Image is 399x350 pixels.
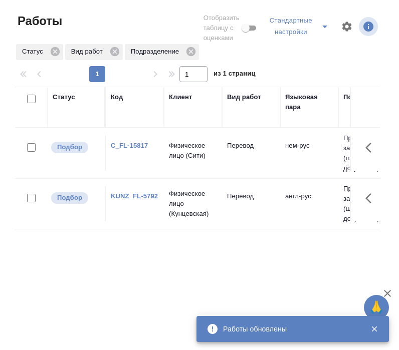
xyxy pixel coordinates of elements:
p: Статус [22,47,47,57]
a: C_FL-15817 [111,142,148,149]
p: Физическое лицо (Сити) [169,141,217,161]
div: Работы обновлены [223,324,355,334]
div: Подразделение [343,92,395,102]
span: Настроить таблицу [335,15,359,39]
p: Подбор [57,142,82,152]
p: Перевод [227,191,275,201]
div: split button [267,13,335,40]
span: Посмотреть информацию [359,17,380,36]
a: KUNZ_FL-5792 [111,192,158,200]
span: из 1 страниц [214,68,256,82]
p: Подбор [57,193,82,203]
div: Вид работ [227,92,261,102]
span: 🙏 [368,297,385,318]
td: нем-рус [280,136,338,171]
div: Подразделение [125,44,199,60]
span: Работы [15,13,62,29]
td: Прямая загрузка (шаблонные документы) [338,179,396,229]
p: Перевод [227,141,275,151]
div: Код [111,92,123,102]
div: Клиент [169,92,192,102]
td: Прямая загрузка (шаблонные документы) [338,128,396,178]
p: Вид работ [71,47,106,57]
button: Здесь прячутся важные кнопки [359,186,383,210]
button: Здесь прячутся важные кнопки [359,136,383,160]
td: англ-рус [280,186,338,221]
div: Языковая пара [285,92,333,112]
div: Вид работ [65,44,123,60]
p: Физическое лицо (Кунцевская) [169,189,217,219]
div: Статус [53,92,75,102]
button: 🙏 [364,295,389,320]
p: Подразделение [131,47,182,57]
div: Статус [16,44,63,60]
div: Можно подбирать исполнителей [50,141,100,154]
button: Закрыть [364,324,384,333]
span: Отобразить таблицу с оценками [204,13,240,43]
div: Можно подбирать исполнителей [50,191,100,205]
